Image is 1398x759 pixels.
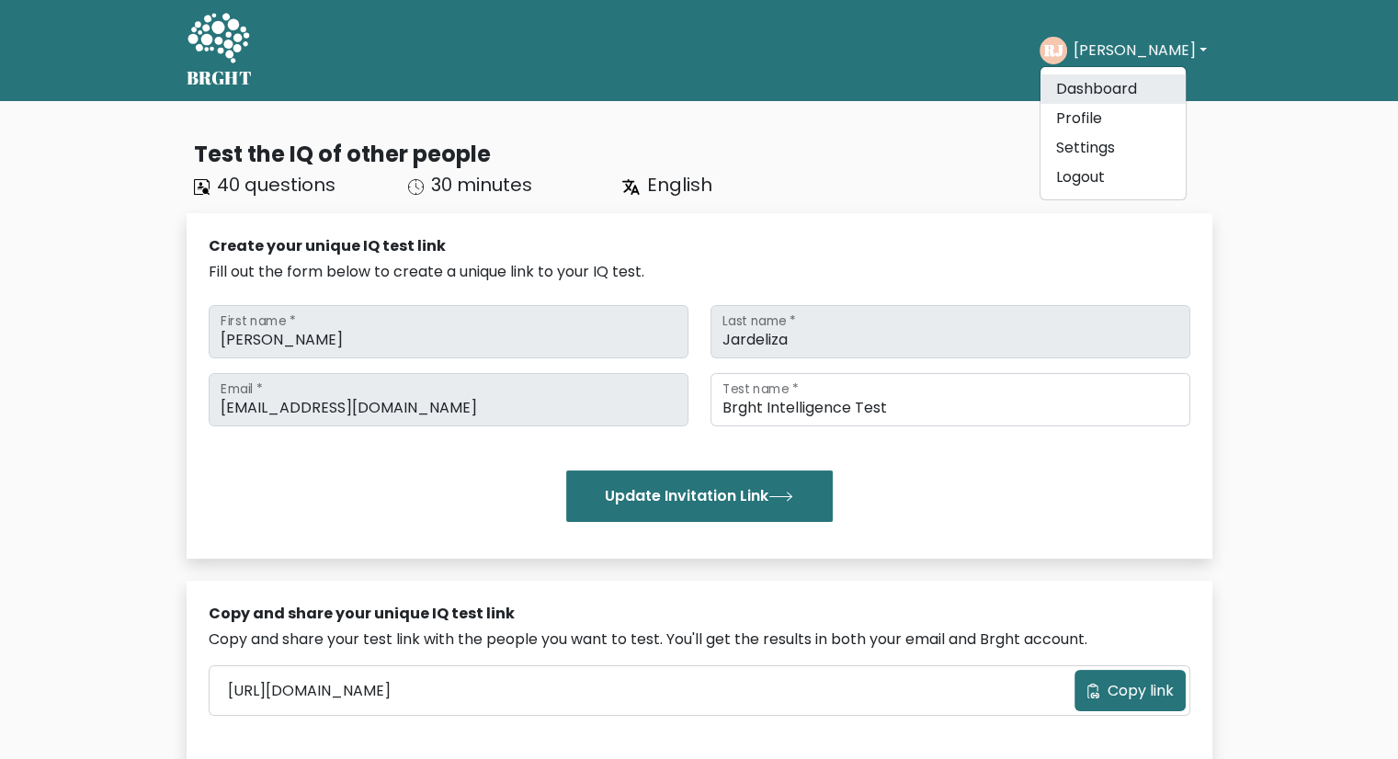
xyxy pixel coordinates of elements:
input: First name [209,305,688,358]
span: 30 minutes [431,172,532,198]
a: BRGHT [187,7,253,94]
input: Last name [710,305,1190,358]
h5: BRGHT [187,67,253,89]
span: 40 questions [217,172,335,198]
a: Settings [1040,133,1186,163]
button: Update Invitation Link [566,470,833,522]
button: [PERSON_NAME] [1067,39,1211,62]
a: Dashboard [1040,74,1186,104]
input: Email [209,373,688,426]
button: Copy link [1074,670,1186,711]
div: Fill out the form below to create a unique link to your IQ test. [209,261,1190,283]
div: Copy and share your unique IQ test link [209,603,1190,625]
a: Logout [1040,163,1186,192]
span: English [647,172,712,198]
div: Copy and share your test link with the people you want to test. You'll get the results in both yo... [209,629,1190,651]
text: RJ [1043,40,1063,61]
a: Profile [1040,104,1186,133]
div: Test the IQ of other people [194,138,1212,171]
span: Copy link [1108,680,1174,702]
input: Test name [710,373,1190,426]
div: Create your unique IQ test link [209,235,1190,257]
